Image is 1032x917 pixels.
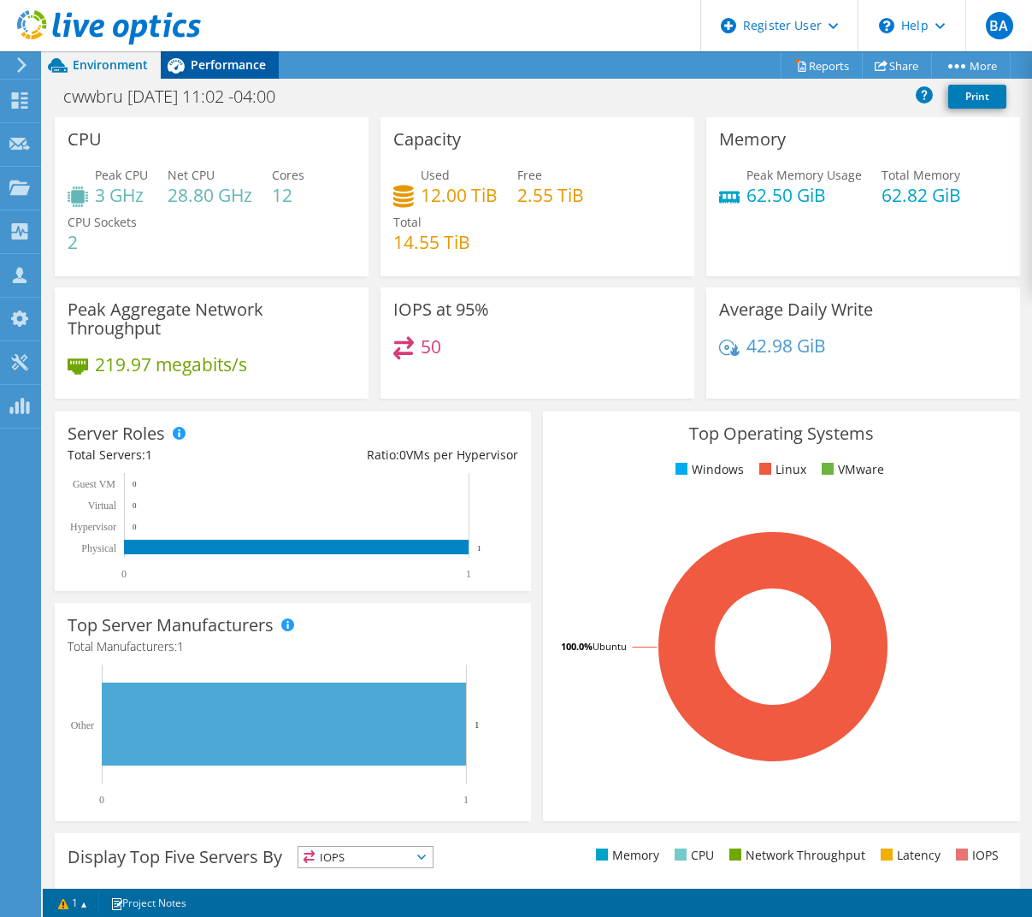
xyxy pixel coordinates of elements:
[145,447,152,463] span: 1
[517,167,542,183] span: Free
[421,337,441,356] h4: 50
[477,544,481,553] text: 1
[393,300,489,319] h3: IOPS at 95%
[517,186,584,204] h4: 2.55 TiB
[393,214,422,230] span: Total
[948,85,1006,109] a: Print
[70,521,116,533] text: Hypervisor
[133,480,137,488] text: 0
[95,355,247,374] h4: 219.97 megabits/s
[293,446,519,464] div: Ratio: VMs per Hypervisor
[98,892,198,914] a: Project Notes
[399,447,406,463] span: 0
[719,130,786,149] h3: Memory
[68,233,137,251] h4: 2
[133,501,137,510] text: 0
[986,12,1013,39] span: BA
[95,186,148,204] h4: 3 GHz
[73,478,115,490] text: Guest VM
[191,56,266,73] span: Performance
[556,424,1006,443] h3: Top Operating Systems
[592,846,659,865] li: Memory
[393,130,461,149] h3: Capacity
[475,719,480,730] text: 1
[68,214,137,230] span: CPU Sockets
[421,186,498,204] h4: 12.00 TiB
[68,616,274,635] h3: Top Server Manufacturers
[746,167,862,183] span: Peak Memory Usage
[755,460,806,479] li: Linux
[272,186,304,204] h4: 12
[168,167,215,183] span: Net CPU
[168,186,252,204] h4: 28.80 GHz
[71,719,94,731] text: Other
[393,233,470,251] h4: 14.55 TiB
[46,892,99,914] a: 1
[88,500,117,512] text: Virtual
[561,640,593,653] tspan: 100.0%
[95,167,148,183] span: Peak CPU
[73,56,148,73] span: Environment
[68,637,518,656] h4: Total Manufacturers:
[68,424,165,443] h3: Server Roles
[746,186,862,204] h4: 62.50 GiB
[952,846,999,865] li: IOPS
[593,640,627,653] tspan: Ubuntu
[121,568,127,580] text: 0
[876,846,941,865] li: Latency
[882,167,960,183] span: Total Memory
[99,794,104,806] text: 0
[725,846,865,865] li: Network Throughput
[931,52,1011,79] a: More
[463,794,469,806] text: 1
[68,300,356,338] h3: Peak Aggregate Network Throughput
[670,846,714,865] li: CPU
[81,542,116,554] text: Physical
[56,87,302,106] h1: cwwbru [DATE] 11:02 -04:00
[466,568,471,580] text: 1
[882,186,961,204] h4: 62.82 GiB
[68,446,293,464] div: Total Servers:
[133,523,137,531] text: 0
[879,18,894,33] svg: \n
[421,167,450,183] span: Used
[862,52,932,79] a: Share
[746,336,826,355] h4: 42.98 GiB
[298,847,433,867] span: IOPS
[719,300,873,319] h3: Average Daily Write
[817,460,884,479] li: VMware
[68,130,102,149] h3: CPU
[177,638,184,654] span: 1
[272,167,304,183] span: Cores
[671,460,744,479] li: Windows
[781,52,863,79] a: Reports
